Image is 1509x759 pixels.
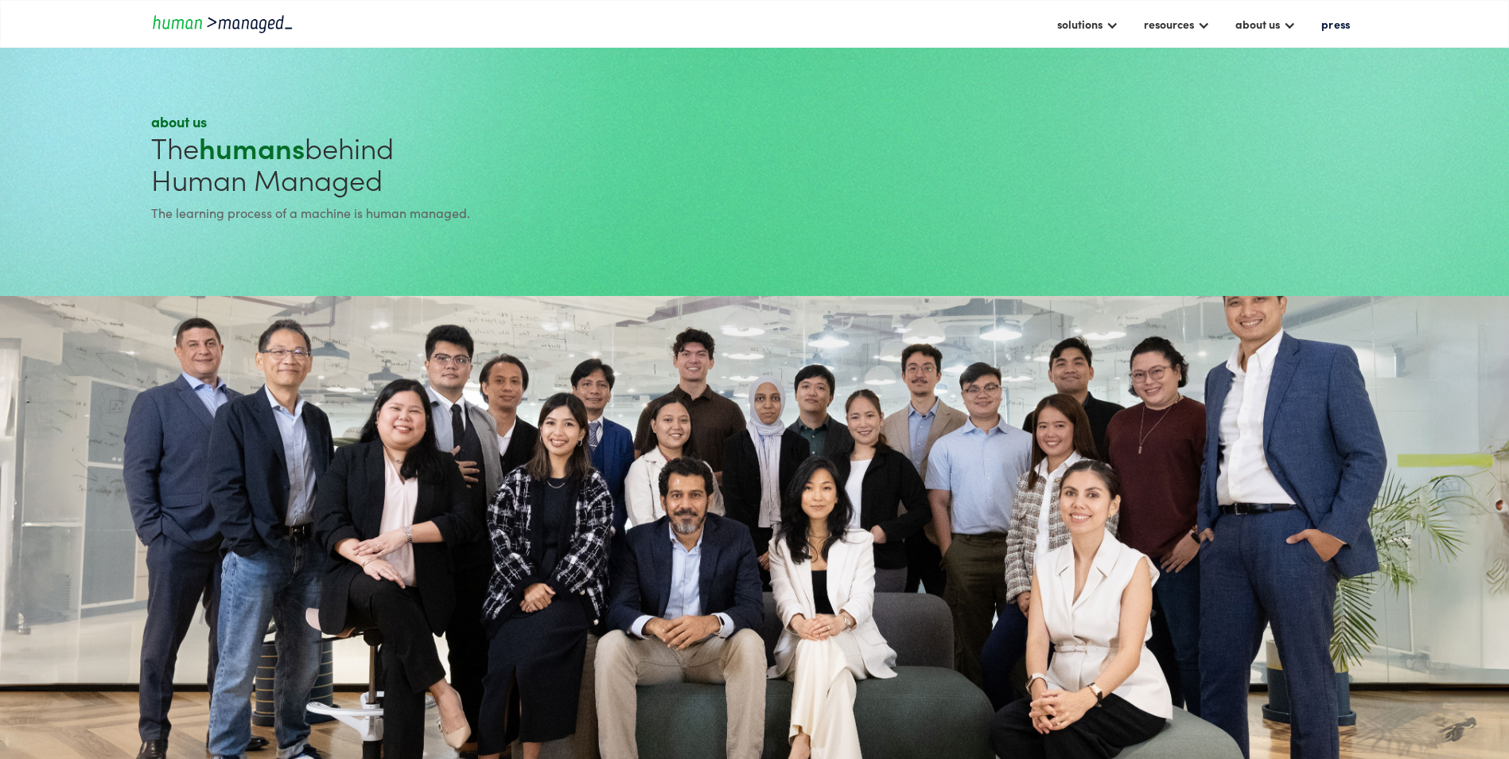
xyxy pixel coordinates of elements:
[151,203,749,222] div: The learning process of a machine is human managed.
[1049,10,1126,37] div: solutions
[1227,10,1304,37] div: about us
[199,127,305,167] strong: humans
[151,112,749,131] div: about us
[1144,14,1194,33] div: resources
[151,13,294,34] a: home
[151,131,749,195] h1: The behind Human Managed
[1235,14,1280,33] div: about us
[1057,14,1103,33] div: solutions
[1313,10,1358,37] a: press
[1136,10,1218,37] div: resources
